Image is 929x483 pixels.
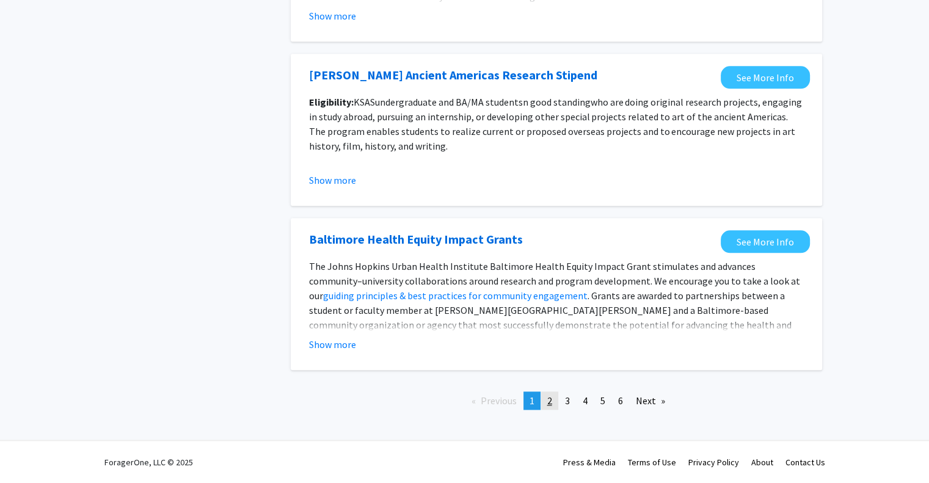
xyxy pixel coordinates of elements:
a: Terms of Use [628,457,676,468]
a: Opens in a new tab [309,66,597,84]
span: undergraduate and BA/MA students [375,96,523,108]
button: Show more [309,173,356,187]
p: KSAS n good standing [309,95,804,153]
span: 4 [583,394,588,407]
span: 5 [600,394,605,407]
a: Press & Media [563,457,616,468]
span: 1 [530,394,534,407]
span: 2 [547,394,552,407]
span: 6 [618,394,623,407]
a: Privacy Policy [688,457,739,468]
button: Show more [309,337,356,352]
span: 3 [565,394,570,407]
a: Opens in a new tab [309,230,523,249]
a: Next page [630,391,671,410]
ul: Pagination [291,391,822,410]
button: Show more [309,9,356,23]
a: Contact Us [785,457,825,468]
a: About [751,457,773,468]
strong: Eligibility: [309,96,354,108]
a: Opens in a new tab [721,66,810,89]
iframe: Chat [9,428,52,474]
a: guiding principles & best practices for community engagement [323,289,588,302]
a: Opens in a new tab [721,230,810,253]
span: The Johns Hopkins Urban Health Institute Baltimore Health Equity Impact Grant stimulates and adva... [309,260,800,302]
span: Previous [481,394,517,407]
